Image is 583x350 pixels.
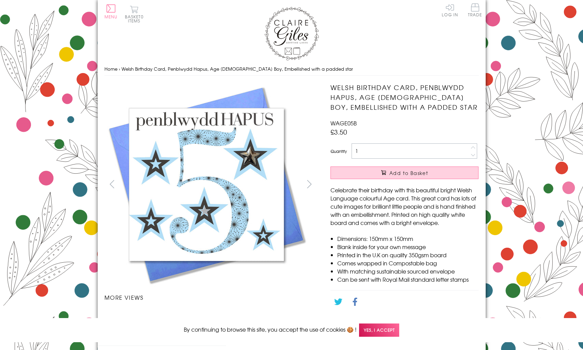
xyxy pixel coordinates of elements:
[104,62,479,76] nav: breadcrumbs
[104,308,317,323] ul: Carousel Pagination
[104,4,118,19] button: Menu
[330,127,347,137] span: £3.50
[337,234,479,243] li: Dimensions: 150mm x 150mm
[104,293,317,301] h3: More views
[336,316,402,324] a: Go back to the collection
[330,83,479,112] h1: Welsh Birthday Card, Penblwydd Hapus, Age [DEMOGRAPHIC_DATA] Boy, Embellished with a padded star
[359,323,399,337] span: Yes, I accept
[128,14,144,24] span: 0 items
[330,186,479,227] p: Celebrate their birthday with this beautiful bright Welsh Language colourful Age card. This great...
[330,119,357,127] span: WAGE05B
[119,66,120,72] span: ›
[389,170,428,176] span: Add to Basket
[104,83,309,286] img: Welsh Birthday Card, Penblwydd Hapus, Age 5 Boy, Embellished with a padded star
[442,3,458,17] a: Log In
[468,3,482,17] span: Trade
[125,5,144,23] button: Basket0 items
[158,308,211,323] li: Carousel Page 2
[264,7,319,60] img: Claire Giles Greetings Cards
[302,176,317,192] button: next
[337,251,479,259] li: Printed in the U.K on quality 350gsm board
[104,66,117,72] a: Home
[468,3,482,18] a: Trade
[330,167,479,179] button: Add to Basket
[211,308,264,323] li: Carousel Page 3
[337,275,479,283] li: Can be sent with Royal Mail standard letter stamps
[104,308,158,323] li: Carousel Page 1 (Current Slide)
[330,148,347,154] label: Quantity
[104,14,118,20] span: Menu
[337,267,479,275] li: With matching sustainable sourced envelope
[122,66,353,72] span: Welsh Birthday Card, Penblwydd Hapus, Age [DEMOGRAPHIC_DATA] Boy, Embellished with a padded star
[337,259,479,267] li: Comes wrapped in Compostable bag
[337,243,479,251] li: Blank inside for your own message
[104,176,120,192] button: prev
